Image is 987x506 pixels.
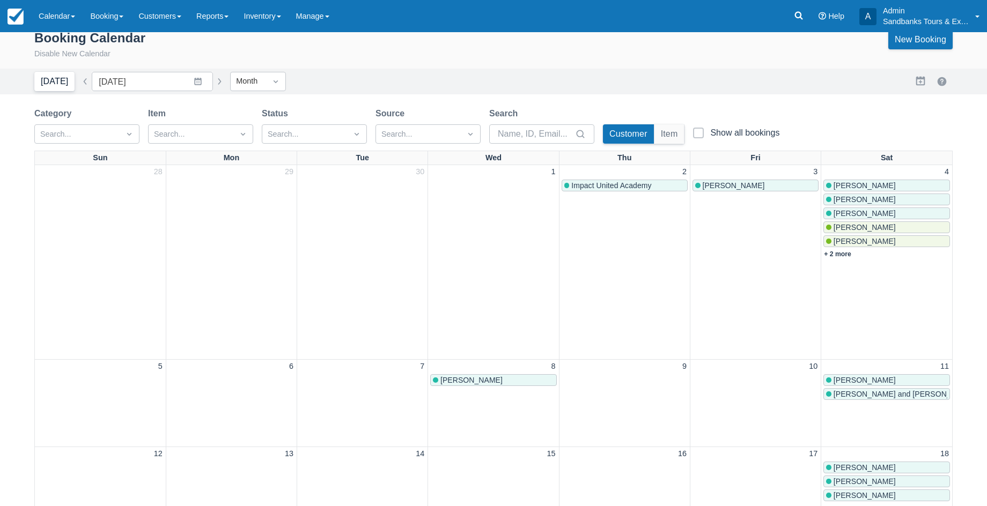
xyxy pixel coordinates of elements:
a: Wed [483,151,504,165]
span: [PERSON_NAME] [834,237,896,245]
button: Item [654,124,684,144]
span: Impact United Academy [571,181,651,190]
a: 7 [418,361,426,373]
a: Thu [615,151,634,165]
a: Sat [879,151,895,165]
a: 12 [152,448,165,460]
a: 10 [807,361,820,373]
span: [PERSON_NAME] [834,477,896,486]
div: Show all bookings [710,128,779,138]
a: [PERSON_NAME] [823,462,950,473]
label: Status [262,107,292,120]
a: 30 [414,166,426,178]
span: [PERSON_NAME] [703,181,765,190]
a: [PERSON_NAME] [823,207,950,219]
a: Mon [222,151,242,165]
a: 15 [545,448,558,460]
span: Dropdown icon [238,129,248,139]
a: 6 [287,361,296,373]
label: Source [375,107,409,120]
button: Customer [603,124,654,144]
span: Help [828,12,844,20]
a: [PERSON_NAME] [823,235,950,247]
a: 9 [680,361,689,373]
a: + 2 more [824,250,851,258]
label: Search [489,107,522,120]
a: 16 [676,448,689,460]
a: [PERSON_NAME] [823,475,950,487]
a: 18 [938,448,951,460]
a: 17 [807,448,820,460]
span: [PERSON_NAME] [834,491,896,500]
span: Dropdown icon [465,129,476,139]
a: [PERSON_NAME] [823,489,950,501]
a: [PERSON_NAME] [693,180,819,191]
span: [PERSON_NAME] [834,376,896,384]
div: Month [236,76,261,87]
a: Impact United Academy [562,180,688,191]
i: Help [819,12,826,20]
a: 5 [156,361,165,373]
a: New Booking [888,30,953,49]
a: 28 [152,166,165,178]
a: 1 [549,166,558,178]
a: 8 [549,361,558,373]
a: 13 [283,448,296,460]
p: Sandbanks Tours & Experiences [883,16,969,27]
a: 3 [811,166,820,178]
span: [PERSON_NAME] [440,376,503,384]
input: Date [92,72,213,91]
a: 29 [283,166,296,178]
a: [PERSON_NAME] [823,194,950,205]
input: Name, ID, Email... [498,124,573,144]
label: Item [148,107,170,120]
a: 11 [938,361,951,373]
a: 4 [942,166,951,178]
a: 2 [680,166,689,178]
div: A [859,8,876,25]
span: [PERSON_NAME] [834,223,896,232]
span: Dropdown icon [270,76,281,87]
button: Disable New Calendar [34,48,111,60]
a: [PERSON_NAME] [823,180,950,191]
div: Booking Calendar [34,30,145,46]
label: Category [34,107,76,120]
a: Tue [353,151,371,165]
span: [PERSON_NAME] [834,463,896,472]
a: [PERSON_NAME] and [PERSON_NAME] [823,388,950,400]
a: [PERSON_NAME] [430,374,556,386]
span: Dropdown icon [124,129,135,139]
span: [PERSON_NAME] [834,195,896,204]
span: [PERSON_NAME] [834,209,896,218]
span: Dropdown icon [351,129,362,139]
span: [PERSON_NAME] [834,181,896,190]
span: [PERSON_NAME] and [PERSON_NAME] [834,390,975,398]
a: [PERSON_NAME] [823,374,950,386]
a: [PERSON_NAME] [823,221,950,233]
button: [DATE] [34,72,75,91]
a: 14 [414,448,426,460]
a: Fri [748,151,762,165]
a: Sun [91,151,109,165]
img: checkfront-main-nav-mini-logo.png [8,9,24,25]
p: Admin [883,5,969,16]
